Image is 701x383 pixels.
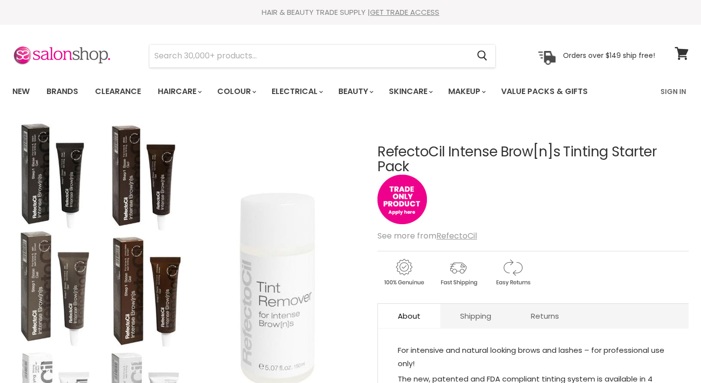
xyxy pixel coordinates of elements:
[39,81,86,102] a: Brands
[654,81,692,102] a: Sign In
[563,51,655,60] p: Orders over $149 ship free!
[377,144,689,175] h1: RefectoCil Intense Brow[n]s Tinting Starter Pack
[441,81,492,102] a: Makeup
[377,230,477,241] span: See more from
[377,175,427,224] img: tradeonly_small.jpg
[264,81,329,102] a: Electrical
[149,44,496,68] form: Product
[149,45,469,67] input: Search
[440,304,511,328] a: Shipping
[370,7,439,17] a: GET TRADE ACCESS
[494,81,595,102] a: Value Packs & Gifts
[378,304,440,328] a: About
[436,230,477,241] a: RefectoCil
[210,81,262,102] a: Colour
[381,81,439,102] a: Skincare
[331,81,379,102] a: Beauty
[469,45,495,67] button: Search
[486,257,539,287] img: returns.gif
[511,304,579,328] a: Returns
[88,81,148,102] a: Clearance
[5,81,37,102] a: New
[150,81,208,102] a: Haircare
[398,343,669,372] p: For intensive and natural looking brows and lashes – for professional use only!
[377,257,430,287] img: genuine.gif
[432,257,484,287] img: shipping.gif
[5,77,625,106] ul: Main menu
